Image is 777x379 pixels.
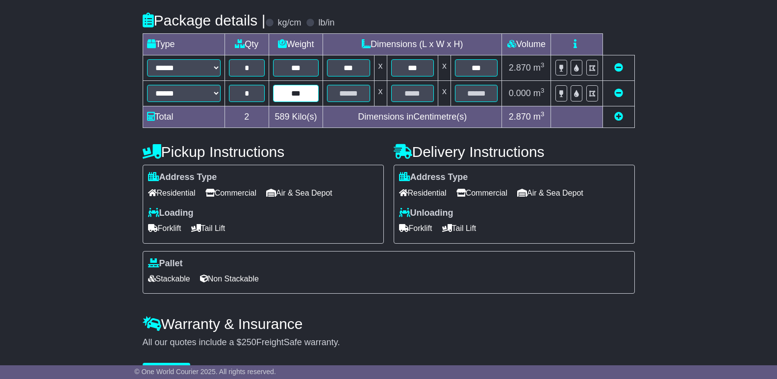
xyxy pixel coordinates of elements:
[269,106,323,128] td: Kilo(s)
[394,144,635,160] h4: Delivery Instructions
[614,63,623,73] a: Remove this item
[148,185,196,201] span: Residential
[509,88,531,98] span: 0.000
[438,55,451,81] td: x
[242,337,256,347] span: 250
[399,172,468,183] label: Address Type
[399,208,453,219] label: Unloading
[614,112,623,122] a: Add new item
[134,368,276,376] span: © One World Courier 2025. All rights reserved.
[143,106,225,128] td: Total
[614,88,623,98] a: Remove this item
[143,34,225,55] td: Type
[148,258,183,269] label: Pallet
[266,185,332,201] span: Air & Sea Depot
[399,185,447,201] span: Residential
[143,316,635,332] h4: Warranty & Insurance
[374,81,387,106] td: x
[399,221,432,236] span: Forklift
[323,106,502,128] td: Dimensions in Centimetre(s)
[148,172,217,183] label: Address Type
[148,208,194,219] label: Loading
[541,61,545,69] sup: 3
[533,63,545,73] span: m
[541,110,545,118] sup: 3
[200,271,259,286] span: Non Stackable
[205,185,256,201] span: Commercial
[323,34,502,55] td: Dimensions (L x W x H)
[456,185,507,201] span: Commercial
[442,221,476,236] span: Tail Lift
[191,221,226,236] span: Tail Lift
[275,112,290,122] span: 589
[269,34,323,55] td: Weight
[148,221,181,236] span: Forklift
[143,144,384,160] h4: Pickup Instructions
[509,112,531,122] span: 2.870
[533,88,545,98] span: m
[143,337,635,348] div: All our quotes include a $ FreightSafe warranty.
[225,34,269,55] td: Qty
[438,81,451,106] td: x
[374,55,387,81] td: x
[502,34,551,55] td: Volume
[517,185,583,201] span: Air & Sea Depot
[143,12,266,28] h4: Package details |
[318,18,334,28] label: lb/in
[541,87,545,94] sup: 3
[277,18,301,28] label: kg/cm
[225,106,269,128] td: 2
[533,112,545,122] span: m
[148,271,190,286] span: Stackable
[509,63,531,73] span: 2.870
